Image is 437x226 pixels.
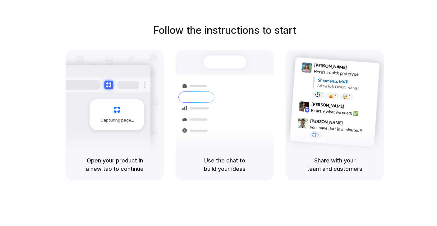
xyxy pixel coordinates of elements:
[334,94,337,98] span: 5
[348,95,351,99] span: 3
[310,117,343,126] span: [PERSON_NAME]
[343,94,348,99] div: 🤯
[293,156,376,173] h5: Share with your team and customers
[153,23,296,38] h1: Follow the instructions to start
[100,117,135,123] span: Capturing page
[349,65,361,72] span: 9:41 AM
[317,83,375,92] div: Added by [PERSON_NAME]
[73,156,156,173] h5: Open your product in a new tab to continue
[318,133,320,137] span: 1
[314,62,347,71] span: [PERSON_NAME]
[345,120,357,128] span: 9:47 AM
[320,93,323,97] span: 8
[314,68,376,79] div: Here's a quick prototype
[310,124,372,134] div: you made that in 5 minutes?!
[346,104,359,111] span: 9:42 AM
[311,101,344,110] span: [PERSON_NAME]
[318,77,375,87] div: Shipments MVP
[183,156,266,173] h5: Use the chat to build your ideas
[311,107,373,117] div: Exactly what we need! ✅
